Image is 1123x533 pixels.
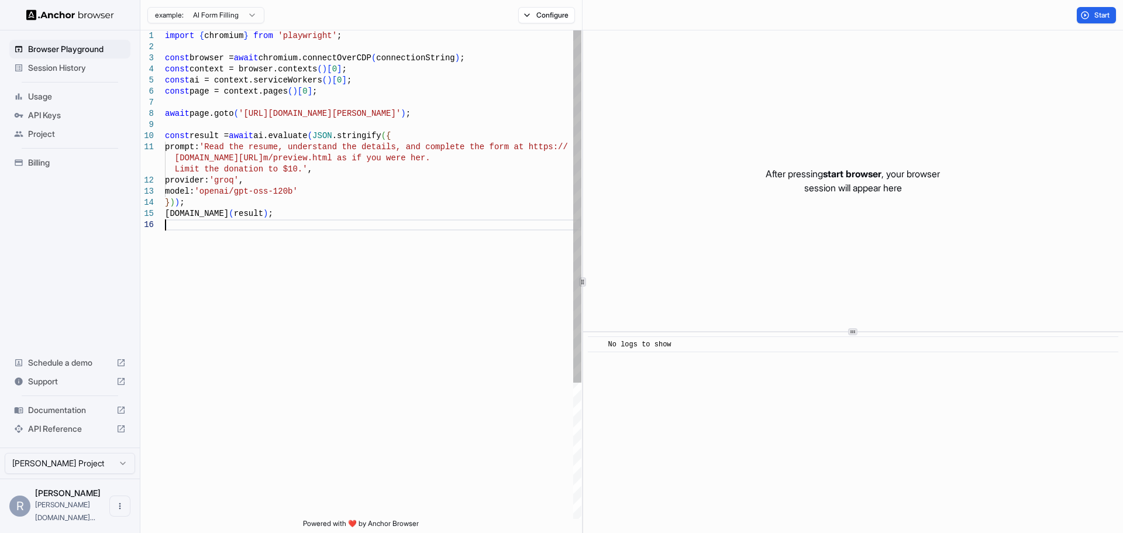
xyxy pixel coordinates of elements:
[308,164,312,174] span: ,
[327,75,332,85] span: )
[259,53,371,63] span: chromium.connectOverCDP
[263,153,430,163] span: m/preview.html as if you were her.
[342,75,346,85] span: ]
[460,53,464,63] span: ;
[239,109,401,118] span: '[URL][DOMAIN_NAME][PERSON_NAME]'
[766,167,940,195] p: After pressing , your browser session will appear here
[263,209,268,218] span: )
[190,64,317,74] span: context = browser.contexts
[204,31,243,40] span: chromium
[28,404,112,416] span: Documentation
[594,339,600,350] span: ​
[175,153,263,163] span: [DOMAIN_NAME][URL]
[180,198,184,207] span: ;
[386,131,391,140] span: {
[165,131,190,140] span: const
[347,75,352,85] span: ;
[9,40,130,59] div: Browser Playground
[9,372,130,391] div: Support
[9,125,130,143] div: Project
[140,75,154,86] div: 5
[9,353,130,372] div: Schedule a demo
[35,488,101,498] span: Rafael Ferrari
[165,187,194,196] span: model:
[337,64,342,74] span: ]
[327,64,332,74] span: [
[175,198,180,207] span: )
[253,31,273,40] span: from
[381,131,386,140] span: (
[229,131,253,140] span: await
[312,87,317,96] span: ;
[170,198,174,207] span: )
[322,64,327,74] span: )
[190,131,229,140] span: result =
[371,53,376,63] span: (
[165,209,229,218] span: [DOMAIN_NAME]
[140,186,154,197] div: 13
[239,176,243,185] span: ,
[455,53,460,63] span: )
[175,164,308,174] span: Limit the donation to $10.'
[140,42,154,53] div: 2
[28,109,126,121] span: API Keys
[322,75,327,85] span: (
[278,31,337,40] span: 'playwright'
[253,131,307,140] span: ai.evaluate
[209,176,239,185] span: 'groq'
[109,496,130,517] button: Open menu
[332,64,337,74] span: 0
[243,31,248,40] span: }
[165,109,190,118] span: await
[28,376,112,387] span: Support
[28,157,126,169] span: Billing
[332,131,381,140] span: .stringify
[298,87,302,96] span: [
[199,142,445,152] span: 'Read the resume, understand the details, and comp
[190,75,322,85] span: ai = context.serviceWorkers
[1077,7,1116,23] button: Start
[165,87,190,96] span: const
[165,198,170,207] span: }
[190,109,234,118] span: page.goto
[199,31,204,40] span: {
[140,64,154,75] div: 4
[292,87,297,96] span: )
[26,9,114,20] img: Anchor Logo
[165,64,190,74] span: const
[234,53,259,63] span: await
[140,119,154,130] div: 9
[28,357,112,369] span: Schedule a demo
[9,106,130,125] div: API Keys
[140,30,154,42] div: 1
[608,341,671,349] span: No logs to show
[268,209,273,218] span: ;
[35,500,95,522] span: rafael.ferrari@pareto.io
[165,53,190,63] span: const
[342,64,346,74] span: ;
[406,109,411,118] span: ;
[308,87,312,96] span: ]
[140,53,154,64] div: 3
[28,43,126,55] span: Browser Playground
[9,496,30,517] div: R
[140,197,154,208] div: 14
[302,87,307,96] span: 0
[140,97,154,108] div: 7
[229,209,233,218] span: (
[28,91,126,102] span: Usage
[401,109,405,118] span: )
[1094,11,1111,20] span: Start
[9,59,130,77] div: Session History
[165,142,199,152] span: prompt:
[190,87,288,96] span: page = context.pages
[234,209,263,218] span: result
[140,86,154,97] div: 6
[9,419,130,438] div: API Reference
[165,176,209,185] span: provider:
[337,75,342,85] span: 0
[9,401,130,419] div: Documentation
[140,142,154,153] div: 11
[317,64,322,74] span: (
[28,423,112,435] span: API Reference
